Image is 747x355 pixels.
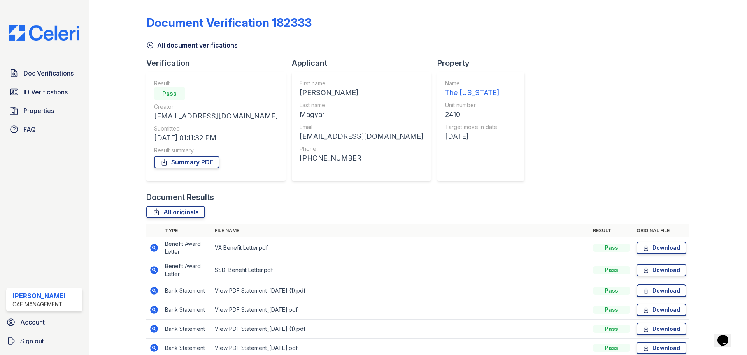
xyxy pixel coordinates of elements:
[146,58,292,69] div: Verification
[593,266,630,274] div: Pass
[300,145,423,153] div: Phone
[445,101,499,109] div: Unit number
[637,242,686,254] a: Download
[633,224,689,237] th: Original file
[300,87,423,98] div: [PERSON_NAME]
[637,304,686,316] a: Download
[212,259,590,281] td: SSDI Benefit Letter.pdf
[146,206,205,218] a: All originals
[593,244,630,252] div: Pass
[3,314,86,330] a: Account
[714,324,739,347] iframe: chat widget
[162,259,212,281] td: Benefit Award Letter
[12,300,66,308] div: CAF Management
[3,333,86,349] a: Sign out
[23,106,54,115] span: Properties
[593,325,630,333] div: Pass
[445,87,499,98] div: The [US_STATE]
[593,306,630,314] div: Pass
[162,237,212,259] td: Benefit Award Letter
[162,281,212,300] td: Bank Statement
[300,79,423,87] div: First name
[300,101,423,109] div: Last name
[20,318,45,327] span: Account
[23,125,36,134] span: FAQ
[3,25,86,41] img: CE_Logo_Blue-a8612792a0a2168367f1c8372b55b34899dd931a85d93a1a3d3e32e68fde9ad4.png
[162,320,212,339] td: Bank Statement
[154,87,185,100] div: Pass
[637,264,686,276] a: Download
[146,192,214,203] div: Document Results
[23,69,74,78] span: Doc Verifications
[212,224,590,237] th: File name
[146,41,238,50] a: All document verifications
[300,109,423,120] div: Magyar
[637,284,686,297] a: Download
[154,103,278,111] div: Creator
[20,336,44,346] span: Sign out
[6,103,82,118] a: Properties
[212,300,590,320] td: View PDF Statement_[DATE].pdf
[445,79,499,87] div: Name
[154,132,278,143] div: [DATE] 01:11:32 PM
[146,16,312,30] div: Document Verification 182333
[637,342,686,354] a: Download
[212,237,590,259] td: VA Benefit Letter.pdf
[445,131,499,142] div: [DATE]
[300,123,423,131] div: Email
[6,65,82,81] a: Doc Verifications
[162,300,212,320] td: Bank Statement
[292,58,437,69] div: Applicant
[162,224,212,237] th: Type
[154,111,278,122] div: [EMAIL_ADDRESS][DOMAIN_NAME]
[12,291,66,300] div: [PERSON_NAME]
[637,323,686,335] a: Download
[593,287,630,295] div: Pass
[445,109,499,120] div: 2410
[23,87,68,97] span: ID Verifications
[6,84,82,100] a: ID Verifications
[6,122,82,137] a: FAQ
[212,320,590,339] td: View PDF Statement_[DATE] (1).pdf
[154,125,278,132] div: Submitted
[445,123,499,131] div: Target move in date
[154,156,219,168] a: Summary PDF
[593,344,630,352] div: Pass
[445,79,499,98] a: Name The [US_STATE]
[154,79,278,87] div: Result
[300,153,423,164] div: [PHONE_NUMBER]
[300,131,423,142] div: [EMAIL_ADDRESS][DOMAIN_NAME]
[437,58,531,69] div: Property
[212,281,590,300] td: View PDF Statement_[DATE] (1).pdf
[590,224,633,237] th: Result
[154,147,278,154] div: Result summary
